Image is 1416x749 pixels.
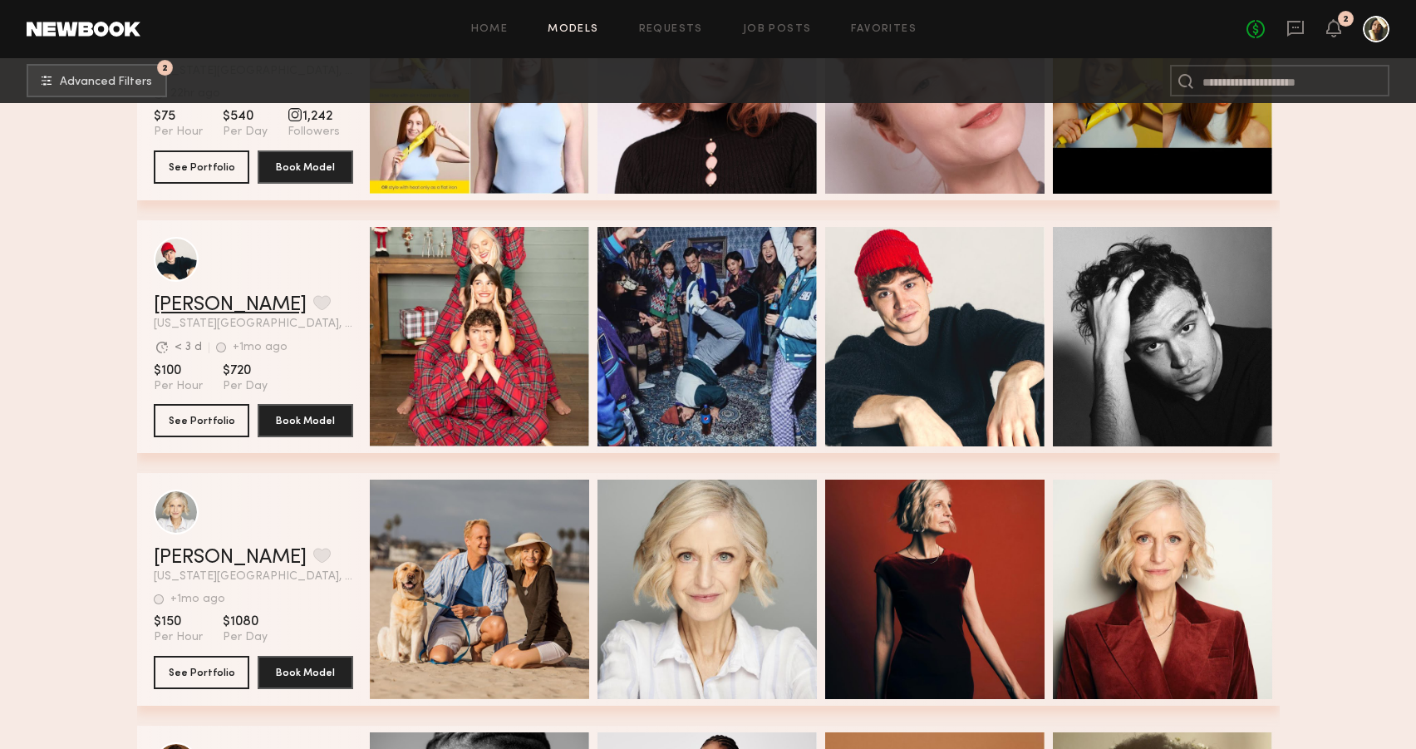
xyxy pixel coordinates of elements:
[154,125,203,140] span: Per Hour
[154,379,203,394] span: Per Hour
[288,108,340,125] span: 1,242
[170,594,225,605] div: +1mo ago
[851,24,917,35] a: Favorites
[743,24,812,35] a: Job Posts
[258,656,353,689] button: Book Model
[175,342,202,353] div: < 3 d
[154,656,249,689] button: See Portfolio
[223,125,268,140] span: Per Day
[154,362,203,379] span: $100
[223,613,268,630] span: $1080
[154,150,249,184] button: See Portfolio
[60,76,152,88] span: Advanced Filters
[223,108,268,125] span: $540
[162,64,168,71] span: 2
[154,404,249,437] button: See Portfolio
[548,24,598,35] a: Models
[258,404,353,437] button: Book Model
[154,318,353,330] span: [US_STATE][GEOGRAPHIC_DATA], [GEOGRAPHIC_DATA]
[471,24,509,35] a: Home
[639,24,703,35] a: Requests
[1343,15,1349,24] div: 2
[288,125,340,140] span: Followers
[154,548,307,568] a: [PERSON_NAME]
[154,108,203,125] span: $75
[154,630,203,645] span: Per Hour
[154,613,203,630] span: $150
[223,362,268,379] span: $720
[154,571,353,583] span: [US_STATE][GEOGRAPHIC_DATA], [GEOGRAPHIC_DATA]
[223,379,268,394] span: Per Day
[223,630,268,645] span: Per Day
[154,295,307,315] a: [PERSON_NAME]
[233,342,288,353] div: +1mo ago
[27,64,167,97] button: 2Advanced Filters
[258,150,353,184] button: Book Model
